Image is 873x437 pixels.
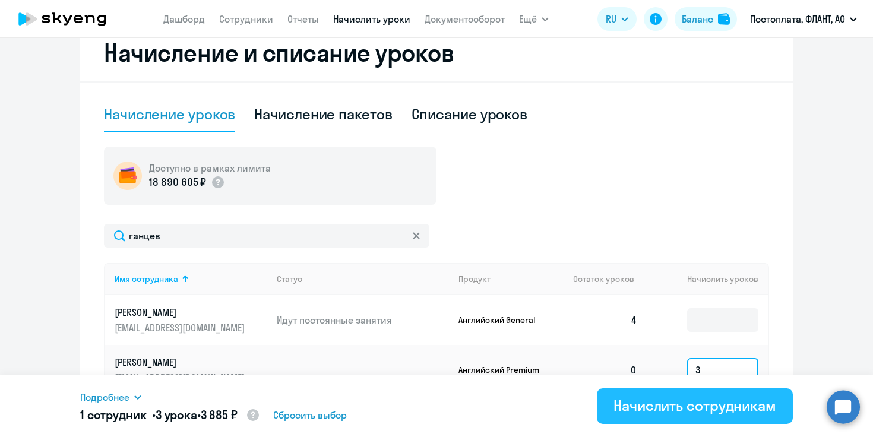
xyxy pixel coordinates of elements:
input: Поиск по имени, email, продукту или статусу [104,224,429,248]
div: Баланс [682,12,713,26]
button: Постоплата, ФЛАНТ, АО [744,5,863,33]
h2: Начисление и списание уроков [104,39,769,67]
p: [PERSON_NAME] [115,306,248,319]
div: Статус [277,274,302,284]
a: [PERSON_NAME][EMAIL_ADDRESS][DOMAIN_NAME] [115,306,267,334]
div: Имя сотрудника [115,274,267,284]
a: Сотрудники [219,13,273,25]
a: Начислить уроки [333,13,410,25]
h5: 1 сотрудник • • [80,407,260,425]
button: Начислить сотрудникам [597,388,793,424]
a: Документооборот [425,13,505,25]
span: Сбросить выбор [273,408,347,422]
p: Идут постоянные занятия [277,313,449,327]
div: Продукт [458,274,564,284]
span: RU [606,12,616,26]
div: Списание уроков [412,104,528,123]
div: Начислить сотрудникам [613,396,776,415]
p: 18 890 605 ₽ [149,175,206,190]
img: balance [718,13,730,25]
p: [EMAIL_ADDRESS][DOMAIN_NAME] [115,371,248,384]
div: Остаток уроков [573,274,647,284]
div: Начисление пакетов [254,104,392,123]
div: Начисление уроков [104,104,235,123]
h5: Доступно в рамках лимита [149,161,271,175]
button: Балансbalance [675,7,737,31]
p: Постоплата, ФЛАНТ, АО [750,12,845,26]
td: 4 [564,295,647,345]
th: Начислить уроков [647,263,768,295]
div: Статус [277,274,449,284]
a: [PERSON_NAME][EMAIL_ADDRESS][DOMAIN_NAME] [115,356,267,384]
p: [PERSON_NAME] [115,356,248,369]
span: 3 урока [156,407,197,422]
span: Подробнее [80,390,129,404]
span: Ещё [519,12,537,26]
p: Английский General [458,315,548,325]
p: Английский Premium [458,365,548,375]
td: 0 [564,345,647,395]
button: Ещё [519,7,549,31]
div: Имя сотрудника [115,274,178,284]
div: Продукт [458,274,491,284]
button: RU [597,7,637,31]
a: Дашборд [163,13,205,25]
span: 3 885 ₽ [201,407,238,422]
img: wallet-circle.png [113,161,142,190]
span: Остаток уроков [573,274,634,284]
a: Отчеты [287,13,319,25]
p: [EMAIL_ADDRESS][DOMAIN_NAME] [115,321,248,334]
